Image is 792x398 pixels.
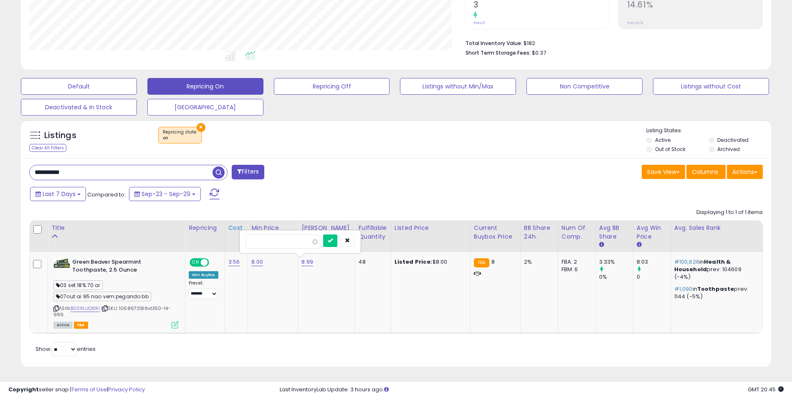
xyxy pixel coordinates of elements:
[197,123,205,132] button: ×
[562,258,589,266] div: FBA: 2
[599,258,633,266] div: 3.33%
[599,273,633,281] div: 0%
[526,78,643,95] button: Non Competitive
[674,258,756,281] p: in prev: 104609 (-4%)
[35,345,96,353] span: Show: entries
[189,224,221,232] div: Repricing
[228,258,240,266] a: 3.56
[717,136,749,144] label: Deactivated
[53,292,151,301] span: 07out ai 95 nao vem pegando bb
[646,127,771,135] p: Listing States:
[696,209,763,217] div: Displaying 1 to 1 of 1 items
[43,190,76,198] span: Last 7 Days
[474,224,517,241] div: Current Buybox Price
[674,258,731,273] span: Health & Household
[717,146,740,153] label: Archived
[474,258,489,267] small: FBA
[655,146,686,153] label: Out of Stock
[301,224,351,232] div: [PERSON_NAME]
[562,224,592,241] div: Num of Comp.
[29,144,66,152] div: Clear All Filters
[655,136,671,144] label: Active
[524,258,552,266] div: 2%
[562,266,589,273] div: FBM: 6
[524,224,554,241] div: BB Share 24h.
[697,285,734,293] span: Toothpaste
[190,259,201,266] span: ON
[653,78,769,95] button: Listings without Cost
[674,224,759,232] div: Avg. Sales Rank
[280,386,784,394] div: Last InventoryLab Update: 3 hours ago.
[274,78,390,95] button: Repricing Off
[8,386,145,394] div: seller snap | |
[674,258,699,266] span: #100,626
[395,258,433,266] b: Listed Price:
[21,78,137,95] button: Default
[674,285,756,300] p: in prev: 1144 (-5%)
[532,49,546,57] span: $0.37
[147,99,263,116] button: [GEOGRAPHIC_DATA]
[301,258,313,266] a: 8.99
[473,20,485,25] small: Prev: 0
[395,258,464,266] div: $8.00
[642,165,685,179] button: Save View
[599,241,604,249] small: Avg BB Share.
[228,224,245,232] div: Cost
[189,271,218,279] div: Win BuyBox
[87,191,126,199] span: Compared to:
[53,258,70,268] img: 51ApmYnpHTL._SL40_.jpg
[395,224,467,232] div: Listed Price
[358,224,387,241] div: Fulfillable Quantity
[163,129,197,141] span: Repricing state :
[74,322,88,329] span: FBA
[147,78,263,95] button: Repricing On
[491,258,495,266] span: 8
[232,165,264,179] button: Filters
[358,258,384,266] div: 48
[108,385,145,393] a: Privacy Policy
[163,135,197,141] div: on
[637,258,671,266] div: 8.03
[627,20,643,25] small: Prev: N/A
[30,187,86,201] button: Last 7 Days
[71,305,100,312] a: B00RLUQ6RI
[51,224,182,232] div: Title
[748,385,784,393] span: 2025-10-7 20:45 GMT
[53,280,103,290] span: 03 set 18% 70 ai
[692,168,718,176] span: Columns
[686,165,726,179] button: Columns
[599,224,630,241] div: Avg BB Share
[637,224,667,241] div: Avg Win Price
[727,165,763,179] button: Actions
[53,322,73,329] span: All listings currently available for purchase on Amazon
[21,99,137,116] button: Deactivated & In Stock
[466,40,522,47] b: Total Inventory Value:
[71,385,107,393] a: Terms of Use
[129,187,201,201] button: Sep-23 - Sep-29
[637,273,671,281] div: 0
[72,258,174,276] b: Green Beaver Spearmint Toothpaste, 2.5 Ounce
[53,258,179,327] div: ASIN:
[44,130,76,141] h5: Listings
[637,241,642,249] small: Avg Win Price.
[466,49,531,56] b: Short Term Storage Fees:
[208,259,221,266] span: OFF
[53,305,170,317] span: | SKU: 1068672186vt350-14-999
[8,385,39,393] strong: Copyright
[189,280,218,299] div: Preset:
[674,285,693,293] span: #1,090
[400,78,516,95] button: Listings without Min/Max
[251,258,263,266] a: 8.00
[251,224,294,232] div: Min Price
[466,38,757,48] li: $182
[142,190,190,198] span: Sep-23 - Sep-29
